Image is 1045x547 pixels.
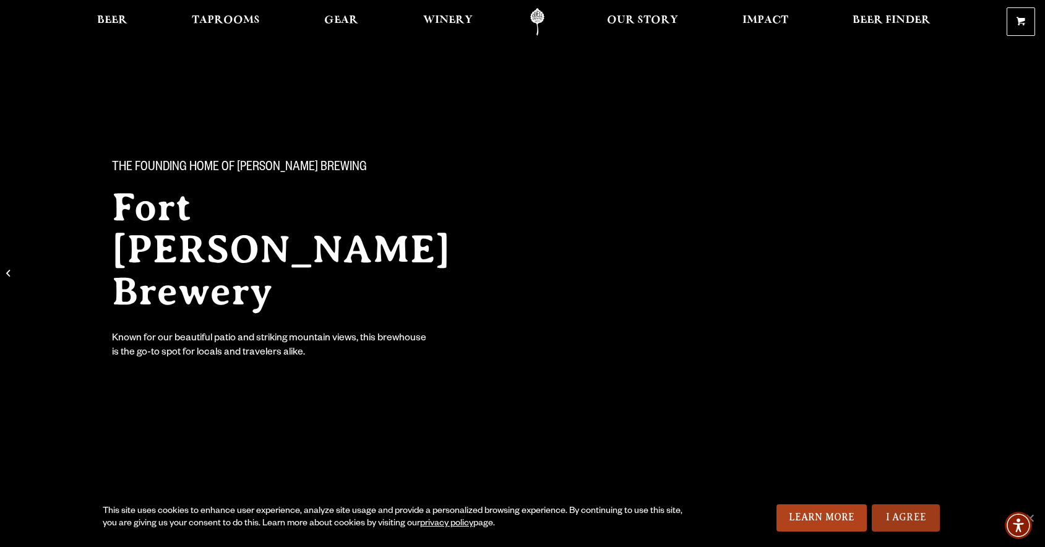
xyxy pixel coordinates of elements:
a: I Agree [872,504,940,532]
a: Learn More [776,504,867,532]
span: Gear [324,15,358,25]
div: Accessibility Menu [1005,512,1032,539]
span: Taprooms [192,15,260,25]
div: Known for our beautiful patio and striking mountain views, this brewhouse is the go-to spot for l... [112,332,429,361]
a: Impact [734,8,796,36]
a: Taprooms [184,8,268,36]
span: Beer Finder [853,15,931,25]
a: Gear [316,8,366,36]
span: Winery [423,15,473,25]
a: privacy policy [420,519,473,529]
a: Our Story [599,8,686,36]
a: Beer Finder [845,8,939,36]
a: Winery [415,8,481,36]
span: Beer [97,15,127,25]
div: This site uses cookies to enhance user experience, analyze site usage and provide a personalized ... [103,506,692,530]
a: Odell Home [514,8,561,36]
span: Impact [742,15,788,25]
h2: Fort [PERSON_NAME] Brewery [112,186,498,312]
span: The Founding Home of [PERSON_NAME] Brewing [112,160,367,176]
a: Beer [89,8,135,36]
span: Our Story [607,15,678,25]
